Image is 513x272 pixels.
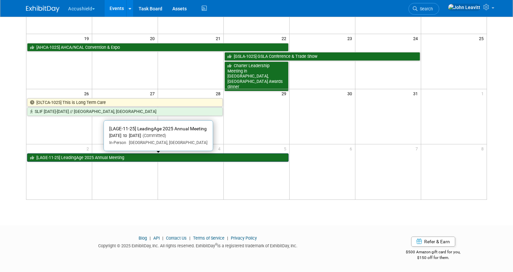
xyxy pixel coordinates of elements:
div: $150 off for them. [379,255,487,261]
span: 5 [283,144,289,153]
span: | [161,236,165,241]
span: 23 [347,34,355,42]
a: API [153,236,160,241]
span: | [188,236,192,241]
span: 21 [215,34,223,42]
a: SLIF [DATE]-[DATE] // [GEOGRAPHIC_DATA], [GEOGRAPHIC_DATA] [27,107,223,116]
span: (Committed) [141,133,166,138]
img: ExhibitDay [26,6,59,12]
div: [DATE] to [DATE] [109,133,207,139]
sup: ® [215,243,217,246]
span: 24 [412,34,421,42]
a: Terms of Service [193,236,224,241]
span: 30 [347,89,355,98]
span: 25 [478,34,487,42]
a: Refer & Earn [411,237,455,247]
a: [GSLA-1025] GSLA Conference & Trade Show [224,52,420,61]
a: Charter Leadership Meeting in [GEOGRAPHIC_DATA], [GEOGRAPHIC_DATA] Awards dinner [224,61,289,91]
span: 4 [217,144,223,153]
span: 28 [215,89,223,98]
span: 31 [412,89,421,98]
span: 20 [149,34,158,42]
div: Copyright © 2025 ExhibitDay, Inc. All rights reserved. ExhibitDay is a registered trademark of Ex... [26,241,369,249]
span: 6 [349,144,355,153]
span: 29 [281,89,289,98]
span: 1 [481,89,487,98]
span: 27 [149,89,158,98]
a: [OLTCA-1025] This is Long Term Care [27,98,223,107]
a: [AHCA-1025] AHCA/NCAL Convention & Expo [27,43,289,52]
span: In-Person [109,140,126,145]
span: 2 [86,144,92,153]
a: Search [408,3,439,15]
span: 19 [83,34,92,42]
span: 22 [281,34,289,42]
img: John Leavitt [448,4,481,11]
span: 8 [481,144,487,153]
span: | [148,236,152,241]
span: [LAGE-11-25] LeadingAge 2025 Annual Meeting [109,126,207,131]
span: | [225,236,230,241]
span: 26 [83,89,92,98]
span: 7 [415,144,421,153]
span: Search [417,6,433,11]
a: Contact Us [166,236,187,241]
a: Blog [139,236,147,241]
div: $500 Amazon gift card for you, [379,245,487,260]
span: [GEOGRAPHIC_DATA], [GEOGRAPHIC_DATA] [126,140,207,145]
a: [LAGE-11-25] LeadingAge 2025 Annual Meeting [27,153,289,162]
a: Privacy Policy [231,236,257,241]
